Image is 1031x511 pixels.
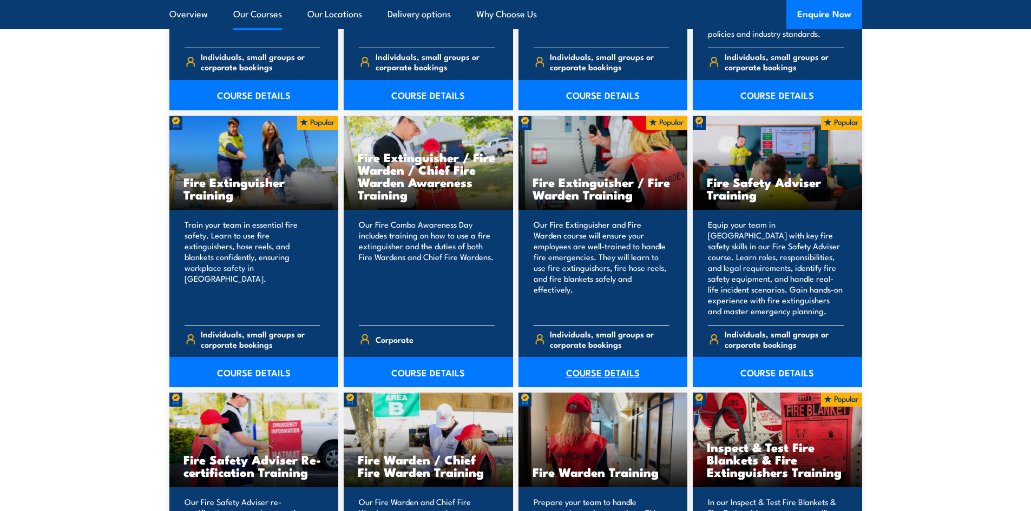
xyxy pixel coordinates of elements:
[533,176,674,201] h3: Fire Extinguisher / Fire Warden Training
[169,80,339,110] a: COURSE DETAILS
[693,357,862,387] a: COURSE DETAILS
[185,219,320,316] p: Train your team in essential fire safety. Learn to use fire extinguishers, hose reels, and blanke...
[725,51,844,72] span: Individuals, small groups or corporate bookings
[550,329,669,349] span: Individuals, small groups or corporate bookings
[201,329,320,349] span: Individuals, small groups or corporate bookings
[693,80,862,110] a: COURSE DETAILS
[183,176,325,201] h3: Fire Extinguisher Training
[708,219,844,316] p: Equip your team in [GEOGRAPHIC_DATA] with key fire safety skills in our Fire Safety Adviser cours...
[344,357,513,387] a: COURSE DETAILS
[376,331,413,348] span: Corporate
[169,357,339,387] a: COURSE DETAILS
[344,80,513,110] a: COURSE DETAILS
[359,219,495,316] p: Our Fire Combo Awareness Day includes training on how to use a fire extinguisher and the duties o...
[534,219,669,316] p: Our Fire Extinguisher and Fire Warden course will ensure your employees are well-trained to handl...
[358,151,499,201] h3: Fire Extinguisher / Fire Warden / Chief Fire Warden Awareness Training
[376,51,495,72] span: Individuals, small groups or corporate bookings
[725,329,844,349] span: Individuals, small groups or corporate bookings
[518,80,688,110] a: COURSE DETAILS
[518,357,688,387] a: COURSE DETAILS
[533,466,674,478] h3: Fire Warden Training
[358,453,499,478] h3: Fire Warden / Chief Fire Warden Training
[707,441,848,478] h3: Inspect & Test Fire Blankets & Fire Extinguishers Training
[201,51,320,72] span: Individuals, small groups or corporate bookings
[183,453,325,478] h3: Fire Safety Adviser Re-certification Training
[707,176,848,201] h3: Fire Safety Adviser Training
[550,51,669,72] span: Individuals, small groups or corporate bookings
